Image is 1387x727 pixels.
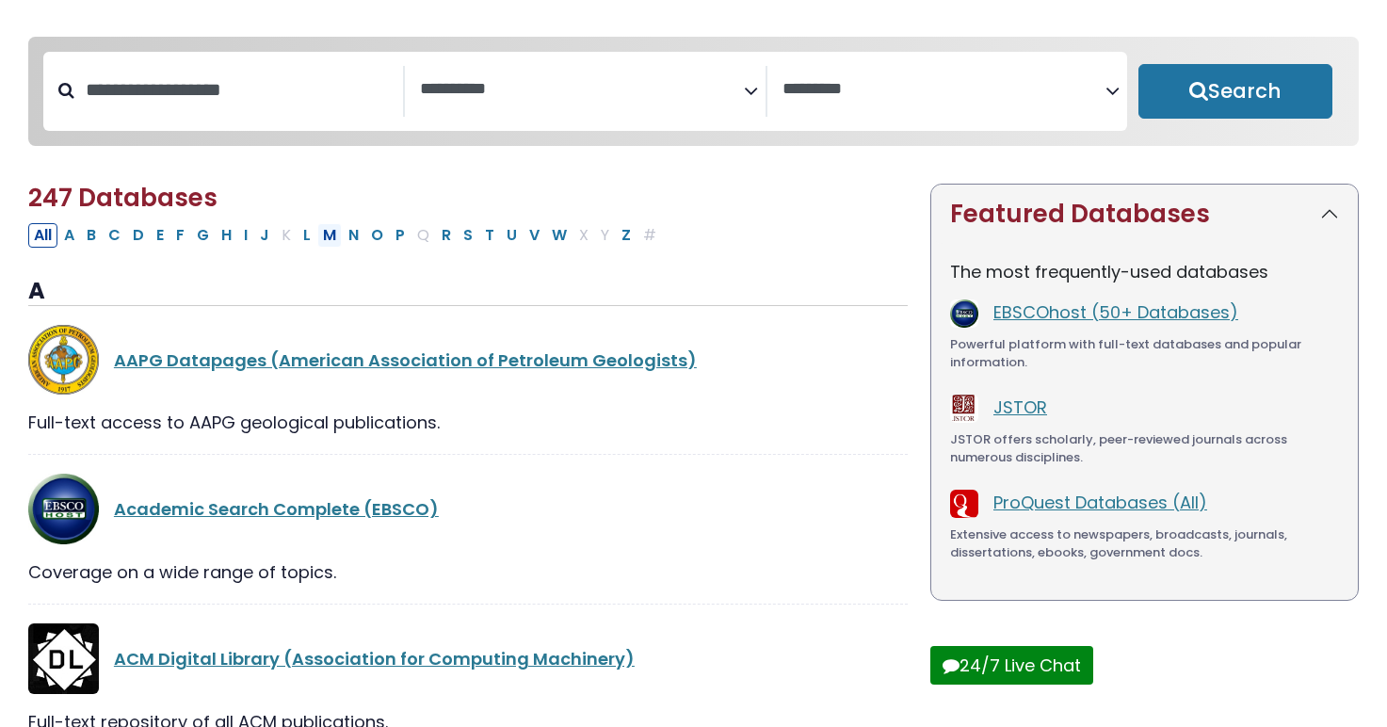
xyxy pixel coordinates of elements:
div: Powerful platform with full-text databases and popular information. [950,335,1339,372]
button: Filter Results A [58,223,80,248]
div: Alpha-list to filter by first letter of database name [28,222,664,246]
div: Extensive access to newspapers, broadcasts, journals, dissertations, ebooks, government docs. [950,525,1339,562]
button: Filter Results G [191,223,215,248]
button: Filter Results N [343,223,364,248]
button: Filter Results H [216,223,237,248]
a: AAPG Datapages (American Association of Petroleum Geologists) [114,348,697,372]
button: Filter Results W [546,223,573,248]
a: ACM Digital Library (Association for Computing Machinery) [114,647,635,670]
div: JSTOR offers scholarly, peer-reviewed journals across numerous disciplines. [950,430,1339,467]
button: Filter Results J [254,223,275,248]
div: Coverage on a wide range of topics. [28,559,908,585]
button: Filter Results D [127,223,150,248]
button: Filter Results C [103,223,126,248]
button: Filter Results R [436,223,457,248]
button: Filter Results S [458,223,478,248]
button: Filter Results M [317,223,342,248]
h3: A [28,278,908,306]
a: EBSCOhost (50+ Databases) [993,300,1238,324]
button: Filter Results T [479,223,500,248]
button: Filter Results L [298,223,316,248]
button: Featured Databases [931,185,1358,244]
button: Filter Results O [365,223,389,248]
button: Filter Results I [238,223,253,248]
button: Submit for Search Results [1138,64,1332,119]
button: All [28,223,57,248]
button: Filter Results V [524,223,545,248]
nav: Search filters [28,37,1359,146]
button: Filter Results P [390,223,411,248]
div: Full-text access to AAPG geological publications. [28,410,908,435]
button: Filter Results B [81,223,102,248]
button: Filter Results Z [616,223,637,248]
a: JSTOR [993,396,1047,419]
button: Filter Results U [501,223,523,248]
textarea: Search [420,80,743,100]
button: Filter Results E [151,223,169,248]
p: The most frequently-used databases [950,259,1339,284]
button: 24/7 Live Chat [930,646,1093,685]
span: 247 Databases [28,181,218,215]
input: Search database by title or keyword [74,74,403,105]
textarea: Search [782,80,1105,100]
a: Academic Search Complete (EBSCO) [114,497,439,521]
a: ProQuest Databases (All) [993,491,1207,514]
button: Filter Results F [170,223,190,248]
